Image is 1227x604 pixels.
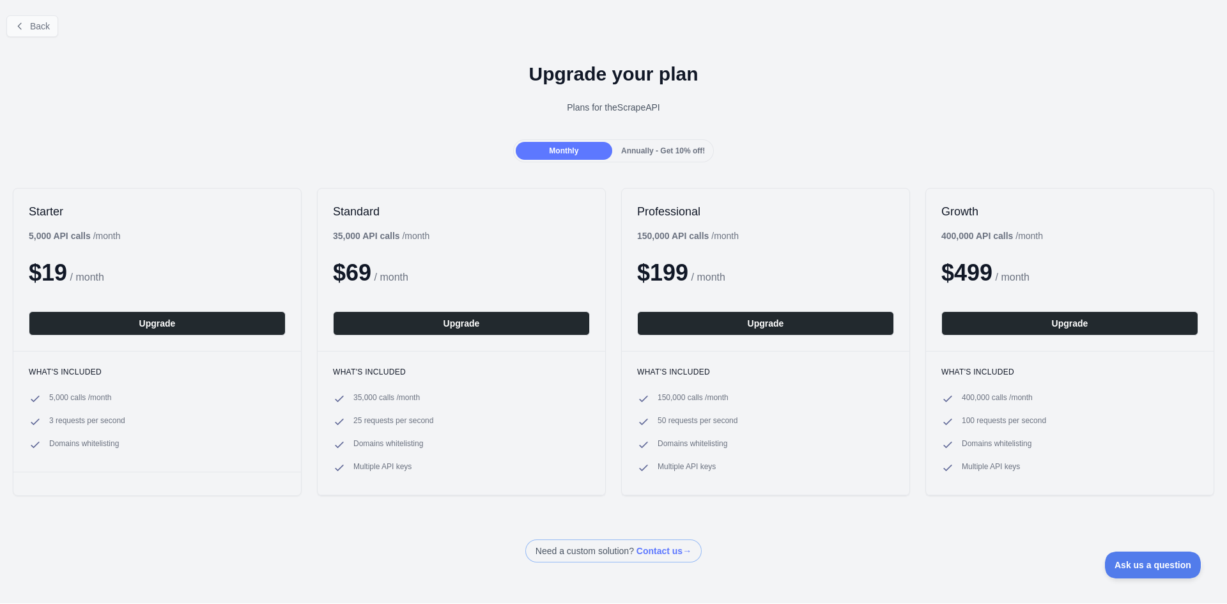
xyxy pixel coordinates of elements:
b: 400,000 API calls [941,231,1013,241]
h2: Standard [333,204,590,219]
iframe: Toggle Customer Support [1105,552,1201,578]
h2: Professional [637,204,894,219]
span: $ 199 [637,259,688,286]
div: / month [941,229,1043,242]
h2: Growth [941,204,1198,219]
span: $ 499 [941,259,992,286]
b: 150,000 API calls [637,231,709,241]
div: / month [637,229,739,242]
